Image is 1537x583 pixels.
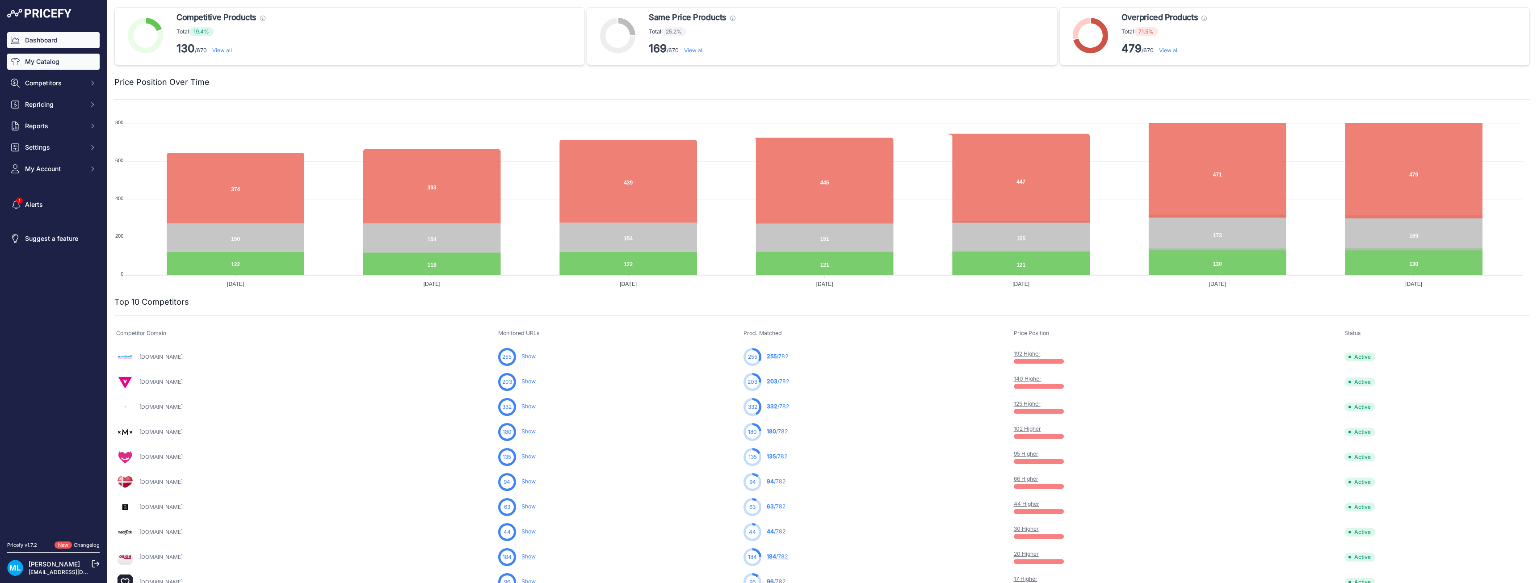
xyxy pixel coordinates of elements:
[1014,525,1039,532] a: 30 Higher
[767,503,786,510] a: 63/782
[1209,281,1226,287] tspan: [DATE]
[767,478,786,485] a: 94/782
[748,553,757,561] span: 184
[25,79,84,88] span: Competitors
[139,403,183,410] a: [DOMAIN_NAME]
[767,378,789,385] a: 203/782
[503,453,511,461] span: 135
[139,554,183,560] a: [DOMAIN_NAME]
[7,75,100,91] button: Competitors
[684,47,704,54] a: View all
[7,32,100,531] nav: Sidebar
[743,330,782,336] span: Prod. Matched
[767,553,788,560] a: 184/782
[7,96,100,113] button: Repricing
[74,542,100,548] a: Changelog
[424,281,441,287] tspan: [DATE]
[521,428,536,435] a: Show
[1344,352,1375,361] span: Active
[7,139,100,155] button: Settings
[502,403,512,411] span: 332
[7,231,100,247] a: Suggest a feature
[1014,425,1041,432] a: 102 Higher
[1014,500,1039,507] a: 44 Higher
[29,569,122,575] a: [EMAIL_ADDRESS][DOMAIN_NAME]
[767,528,774,535] span: 44
[115,196,123,201] tspan: 400
[767,353,777,360] span: 255
[7,32,100,48] a: Dashboard
[502,378,512,386] span: 203
[1344,330,1361,336] span: Status
[1014,330,1049,336] span: Price Position
[767,428,776,435] span: 180
[1012,281,1029,287] tspan: [DATE]
[1344,453,1375,461] span: Active
[176,27,265,36] p: Total
[139,453,183,460] a: [DOMAIN_NAME]
[521,453,536,460] a: Show
[176,42,265,56] p: /670
[1344,377,1375,386] span: Active
[748,353,757,361] span: 255
[7,161,100,177] button: My Account
[227,281,244,287] tspan: [DATE]
[1344,553,1375,562] span: Active
[521,378,536,385] a: Show
[1121,42,1142,55] strong: 479
[139,428,183,435] a: [DOMAIN_NAME]
[1344,428,1375,436] span: Active
[767,428,788,435] a: 180/782
[748,428,757,436] span: 180
[212,47,232,54] a: View all
[1014,575,1037,582] a: 17 Higher
[7,54,100,70] a: My Catalog
[767,453,776,460] span: 135
[1405,281,1422,287] tspan: [DATE]
[748,403,757,411] span: 332
[116,330,166,336] span: Competitor Domain
[115,158,123,163] tspan: 600
[55,541,72,549] span: New
[504,503,510,511] span: 63
[1344,403,1375,411] span: Active
[114,76,210,88] h2: Price Position Over Time
[139,353,183,360] a: [DOMAIN_NAME]
[25,164,84,173] span: My Account
[749,503,756,511] span: 63
[1344,528,1375,537] span: Active
[504,528,511,536] span: 44
[649,11,726,24] span: Same Price Products
[767,503,774,510] span: 63
[767,528,786,535] a: 44/782
[1121,27,1207,36] p: Total
[767,403,789,410] a: 332/782
[1121,11,1198,24] span: Overpriced Products
[25,100,84,109] span: Repricing
[7,118,100,134] button: Reports
[748,378,757,386] span: 203
[620,281,637,287] tspan: [DATE]
[649,27,735,36] p: Total
[139,503,183,510] a: [DOMAIN_NAME]
[1014,475,1038,482] a: 66 Higher
[767,403,777,410] span: 332
[25,122,84,130] span: Reports
[1014,400,1041,407] a: 125 Higher
[649,42,735,56] p: /670
[498,330,540,336] span: Monitored URLs
[503,428,512,436] span: 180
[1344,478,1375,487] span: Active
[767,378,777,385] span: 203
[816,281,833,287] tspan: [DATE]
[139,378,183,385] a: [DOMAIN_NAME]
[767,553,776,560] span: 184
[504,478,510,486] span: 94
[1014,375,1041,382] a: 140 Higher
[189,27,214,36] span: 19.4%
[749,478,756,486] span: 94
[521,403,536,410] a: Show
[25,143,84,152] span: Settings
[748,453,757,461] span: 135
[1014,450,1038,457] a: 95 Higher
